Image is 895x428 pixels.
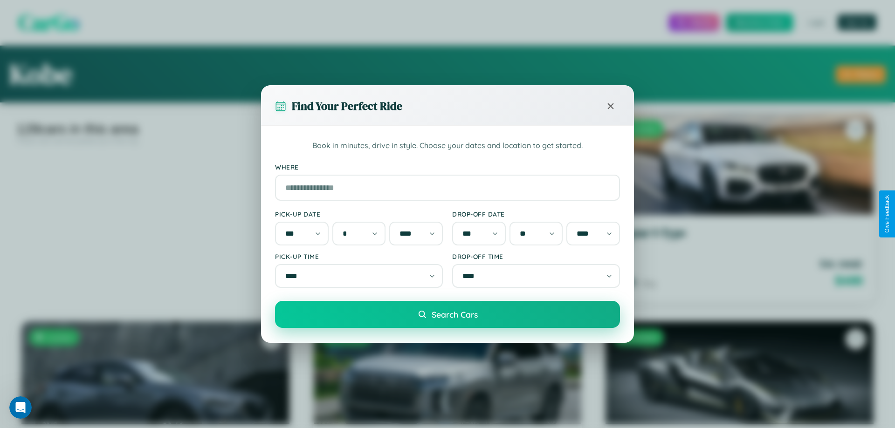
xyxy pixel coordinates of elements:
label: Pick-up Time [275,252,443,260]
label: Drop-off Time [452,252,620,260]
p: Book in minutes, drive in style. Choose your dates and location to get started. [275,140,620,152]
label: Where [275,163,620,171]
label: Pick-up Date [275,210,443,218]
button: Search Cars [275,301,620,328]
span: Search Cars [432,309,478,319]
h3: Find Your Perfect Ride [292,98,402,114]
label: Drop-off Date [452,210,620,218]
